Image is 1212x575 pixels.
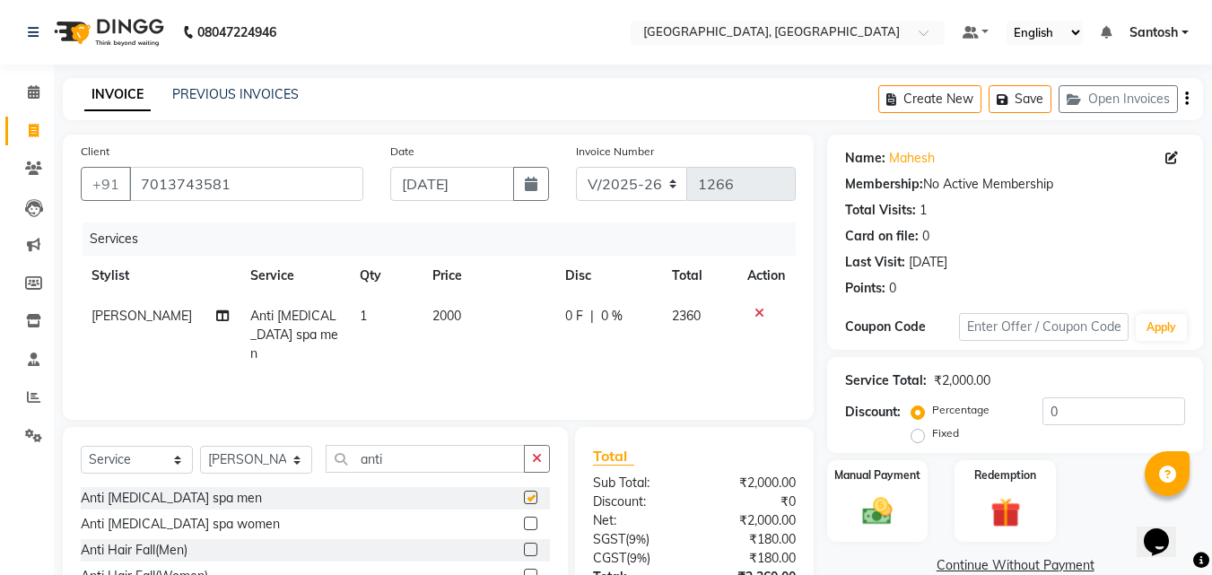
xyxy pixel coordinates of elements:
[959,313,1129,341] input: Enter Offer / Coupon Code
[853,494,902,528] img: _cash.svg
[845,227,919,246] div: Card on file:
[197,7,276,57] b: 08047224946
[349,256,422,296] th: Qty
[46,7,169,57] img: logo
[580,530,694,549] div: ( )
[845,279,885,298] div: Points:
[390,144,414,160] label: Date
[360,308,367,324] span: 1
[1129,23,1178,42] span: Santosh
[981,494,1030,531] img: _gift.svg
[422,256,554,296] th: Price
[672,308,701,324] span: 2360
[889,279,896,298] div: 0
[694,530,809,549] div: ₹180.00
[989,85,1051,113] button: Save
[1136,314,1187,341] button: Apply
[831,556,1199,575] a: Continue Without Payment
[240,256,349,296] th: Service
[593,531,625,547] span: SGST
[81,541,187,560] div: Anti Hair Fall(Men)
[565,307,583,326] span: 0 F
[580,492,694,511] div: Discount:
[554,256,661,296] th: Disc
[889,149,935,168] a: Mahesh
[593,447,634,466] span: Total
[932,402,990,418] label: Percentage
[920,201,927,220] div: 1
[250,308,338,362] span: Anti [MEDICAL_DATA] spa men
[845,403,901,422] div: Discount:
[878,85,981,113] button: Create New
[593,550,626,566] span: CGST
[922,227,929,246] div: 0
[590,307,594,326] span: |
[1059,85,1178,113] button: Open Invoices
[81,515,280,534] div: Anti [MEDICAL_DATA] spa women
[81,167,131,201] button: +91
[580,474,694,492] div: Sub Total:
[694,492,809,511] div: ₹0
[909,253,947,272] div: [DATE]
[845,175,923,194] div: Membership:
[845,371,927,390] div: Service Total:
[661,256,737,296] th: Total
[845,253,905,272] div: Last Visit:
[129,167,363,201] input: Search by Name/Mobile/Email/Code
[932,425,959,441] label: Fixed
[81,489,262,508] div: Anti [MEDICAL_DATA] spa men
[84,79,151,111] a: INVOICE
[694,549,809,568] div: ₹180.00
[432,308,461,324] span: 2000
[92,308,192,324] span: [PERSON_NAME]
[845,318,958,336] div: Coupon Code
[694,511,809,530] div: ₹2,000.00
[1137,503,1194,557] iframe: chat widget
[974,467,1036,484] label: Redemption
[834,467,920,484] label: Manual Payment
[576,144,654,160] label: Invoice Number
[580,511,694,530] div: Net:
[845,175,1185,194] div: No Active Membership
[601,307,623,326] span: 0 %
[845,201,916,220] div: Total Visits:
[737,256,796,296] th: Action
[934,371,990,390] div: ₹2,000.00
[629,532,646,546] span: 9%
[81,144,109,160] label: Client
[81,256,240,296] th: Stylist
[172,86,299,102] a: PREVIOUS INVOICES
[326,445,525,473] input: Search or Scan
[83,222,809,256] div: Services
[694,474,809,492] div: ₹2,000.00
[630,551,647,565] span: 9%
[845,149,885,168] div: Name:
[580,549,694,568] div: ( )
